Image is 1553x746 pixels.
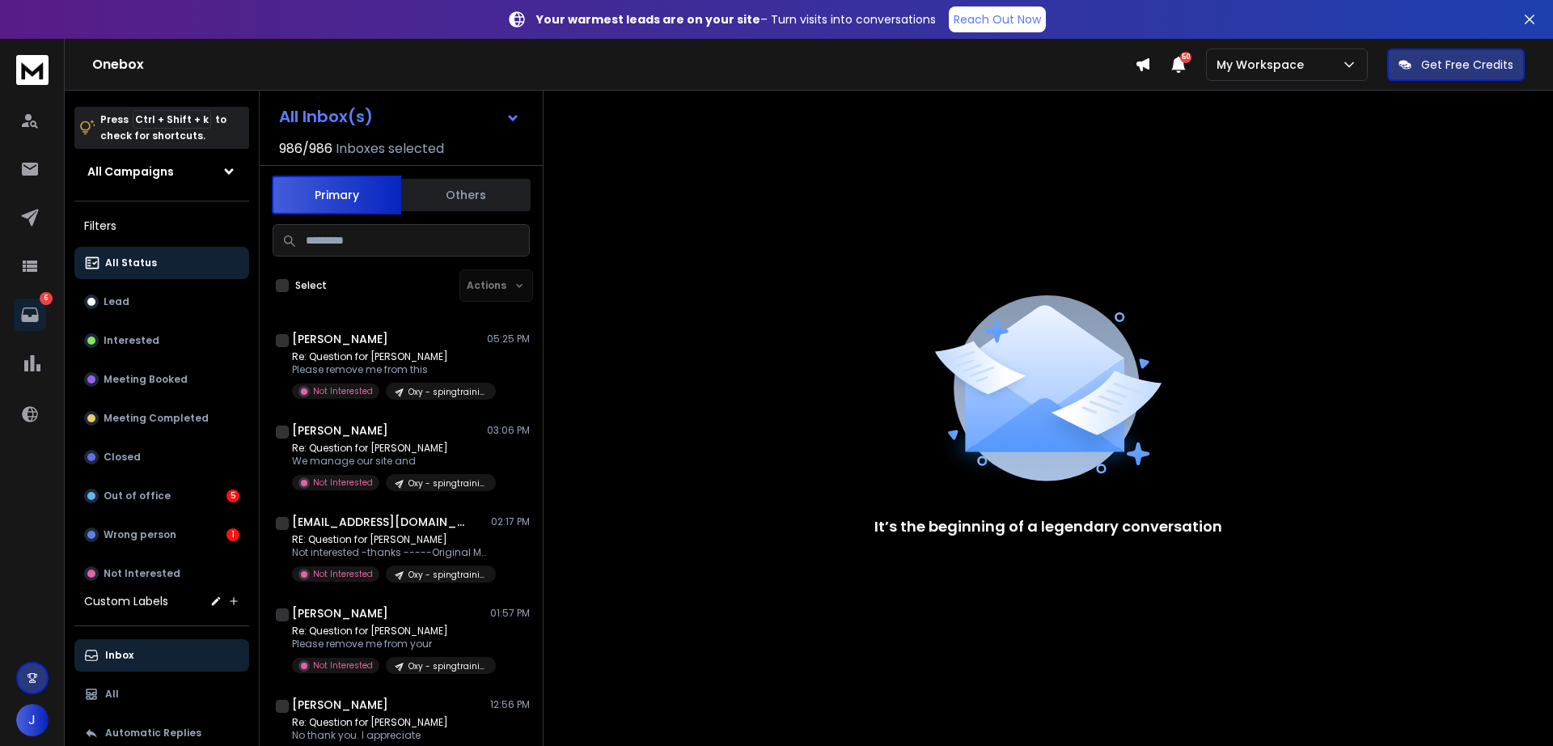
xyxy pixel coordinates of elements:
p: Meeting Booked [104,373,188,386]
p: Get Free Credits [1421,57,1513,73]
button: J [16,704,49,736]
button: Wrong person1 [74,519,249,551]
p: Not Interested [313,568,373,580]
p: All Status [105,256,157,269]
p: Oxy - spingtraining - mkt sales ops [408,386,486,398]
p: 05:25 PM [487,333,530,345]
p: Inbox [105,649,133,662]
p: Re: Question for [PERSON_NAME] [292,442,486,455]
span: 986 / 986 [279,139,332,159]
p: 6 [40,292,53,305]
h3: Filters [74,214,249,237]
a: 6 [14,299,46,331]
button: Meeting Booked [74,363,249,396]
p: Meeting Completed [104,412,209,425]
p: Please remove me from this [292,363,486,376]
p: Out of office [104,490,171,502]
button: All [74,678,249,710]
button: Get Free Credits [1387,49,1525,81]
p: RE: Question for [PERSON_NAME] [292,533,486,546]
p: Not interested -thanks -----Original Message----- [292,546,486,559]
h1: [PERSON_NAME] [292,605,388,621]
p: Press to check for shortcuts. [100,112,226,144]
p: It’s the beginning of a legendary conversation [874,515,1222,538]
div: 1 [226,528,239,541]
label: Select [295,279,327,292]
button: Not Interested [74,557,249,590]
p: We manage our site and [292,455,486,468]
p: Not Interested [313,659,373,672]
p: Oxy - spingtraining - mkt sales ops [408,477,486,490]
p: Re: Question for [PERSON_NAME] [292,350,486,363]
p: Interested [104,334,159,347]
p: 02:17 PM [491,515,530,528]
p: No thank you. I appreciate [292,729,486,742]
p: 12:56 PM [490,698,530,711]
button: Interested [74,324,249,357]
h1: All Inbox(s) [279,108,373,125]
h1: [PERSON_NAME] [292,422,388,439]
h1: Onebox [92,55,1135,74]
button: All Status [74,247,249,279]
h1: [PERSON_NAME] [292,697,388,713]
button: Meeting Completed [74,402,249,434]
p: All [105,688,119,701]
p: Closed [104,451,141,464]
p: – Turn visits into conversations [536,11,936,28]
button: Others [401,177,531,213]
div: 5 [226,490,239,502]
button: Lead [74,286,249,318]
span: 50 [1180,52,1191,63]
button: Inbox [74,639,249,672]
p: Not Interested [313,477,373,489]
p: Oxy - spingtraining - mkt sales ops [408,569,486,581]
p: Re: Question for [PERSON_NAME] [292,716,486,729]
p: Please remove me from your [292,638,486,651]
p: Wrong person [104,528,176,541]
p: Lead [104,295,129,308]
h1: All Campaigns [87,163,174,180]
h3: Custom Labels [84,593,168,609]
p: 03:06 PM [487,424,530,437]
strong: Your warmest leads are on your site [536,11,760,28]
button: Out of office5 [74,480,249,512]
p: Automatic Replies [105,727,201,740]
button: All Inbox(s) [266,100,533,133]
h3: Inboxes selected [336,139,444,159]
p: Reach Out Now [954,11,1041,28]
p: Not Interested [104,567,180,580]
h1: [EMAIL_ADDRESS][DOMAIN_NAME] [292,514,470,530]
span: Ctrl + Shift + k [133,110,211,129]
p: My Workspace [1217,57,1310,73]
p: Oxy - spingtraining - mkt sales ops [408,660,486,672]
p: Not Interested [313,385,373,397]
p: 01:57 PM [490,607,530,620]
h1: [PERSON_NAME] [292,331,388,347]
button: Primary [272,176,401,214]
a: Reach Out Now [949,6,1046,32]
p: Re: Question for [PERSON_NAME] [292,625,486,638]
button: Closed [74,441,249,473]
button: All Campaigns [74,155,249,188]
img: logo [16,55,49,85]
